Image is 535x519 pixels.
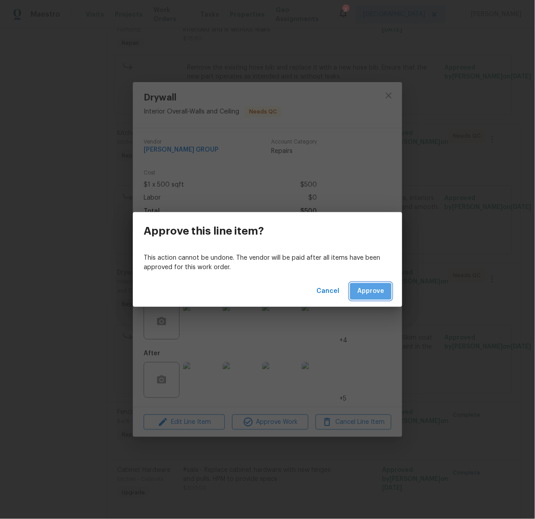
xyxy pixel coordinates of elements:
button: Cancel [313,283,343,300]
span: Cancel [316,286,339,297]
span: Approve [357,286,384,297]
button: Approve [350,283,391,300]
p: This action cannot be undone. The vendor will be paid after all items have been approved for this... [144,253,391,272]
h3: Approve this line item? [144,225,264,237]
